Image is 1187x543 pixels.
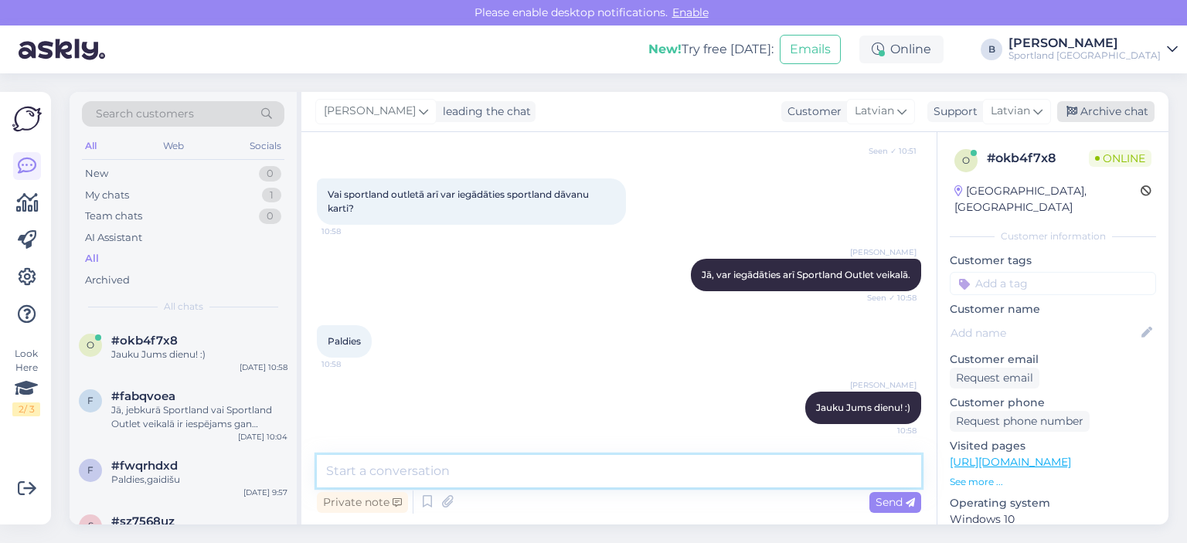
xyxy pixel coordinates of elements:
div: Jauku Jums dienu! :) [111,348,287,361]
span: #fabqvoea [111,389,175,403]
span: o [962,154,970,166]
span: f [87,395,94,406]
span: s [88,520,94,531]
div: Customer information [950,229,1156,243]
span: Send [876,495,915,509]
input: Add name [951,324,1138,341]
span: Latvian [991,103,1030,120]
span: Online [1089,150,1151,167]
span: Jauku Jums dienu! :) [816,402,910,413]
span: Jā, var iegādāties arī Sportland Outlet veikalā. [702,269,910,280]
div: # okb4f7x8 [987,149,1089,168]
div: Customer [781,104,842,120]
div: 1 [262,188,281,203]
div: All [85,251,99,266]
div: Jā, jebkurā Sportland vai Sportland Outlet veikalā ir iespējams gan atgriezt, gan arī samainīt iz... [111,403,287,431]
span: [PERSON_NAME] [850,379,917,391]
div: Online [859,36,944,63]
div: Archived [85,273,130,288]
span: All chats [164,300,203,314]
a: [PERSON_NAME]Sportland [GEOGRAPHIC_DATA] [1008,37,1178,62]
p: Customer email [950,351,1156,368]
span: Seen ✓ 10:51 [859,145,917,157]
p: Customer tags [950,253,1156,269]
span: #sz7568uz [111,514,175,528]
div: 0 [259,166,281,182]
p: Windows 10 [950,511,1156,528]
div: Web [160,136,187,156]
div: Paldies,gaidišu [111,473,287,487]
span: o [87,339,94,351]
div: Team chats [85,209,142,224]
span: Paldies [328,335,361,347]
p: See more ... [950,475,1156,489]
div: [DATE] 10:58 [240,361,287,373]
span: 10:58 [321,226,379,237]
span: Vai sportland outletā arī var iegādāties sportland dāvanu karti? [328,188,591,214]
div: 0 [259,209,281,224]
div: All [82,136,100,156]
div: Request email [950,368,1039,389]
span: [PERSON_NAME] [850,246,917,258]
b: New! [648,42,682,56]
div: AI Assistant [85,230,142,246]
p: Customer name [950,301,1156,317]
div: Try free [DATE]: [648,40,774,59]
p: Visited pages [950,438,1156,454]
div: My chats [85,188,129,203]
span: #okb4f7x8 [111,334,178,348]
div: Sportland [GEOGRAPHIC_DATA] [1008,49,1161,62]
span: 10:58 [321,358,379,370]
div: 2 / 3 [12,402,40,416]
div: [GEOGRAPHIC_DATA], [GEOGRAPHIC_DATA] [954,183,1141,216]
span: Latvian [855,103,894,120]
div: Support [927,104,978,120]
div: [DATE] 9:57 [243,487,287,498]
input: Add a tag [950,272,1156,295]
div: [DATE] 10:04 [238,431,287,443]
p: Operating system [950,495,1156,511]
span: f [87,464,94,476]
div: B [981,39,1002,60]
div: New [85,166,108,182]
div: Request phone number [950,411,1090,432]
div: leading the chat [437,104,531,120]
span: [PERSON_NAME] [324,103,416,120]
span: 10:58 [859,425,917,436]
div: Look Here [12,347,40,416]
div: Archive chat [1057,101,1155,122]
button: Emails [780,35,841,64]
div: Private note [317,492,408,513]
span: Search customers [96,106,194,122]
div: [PERSON_NAME] [1008,37,1161,49]
span: #fwqrhdxd [111,459,178,473]
img: Askly Logo [12,104,42,134]
span: Seen ✓ 10:58 [859,292,917,304]
a: [URL][DOMAIN_NAME] [950,455,1071,469]
div: Socials [247,136,284,156]
span: Enable [668,5,713,19]
p: Customer phone [950,395,1156,411]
